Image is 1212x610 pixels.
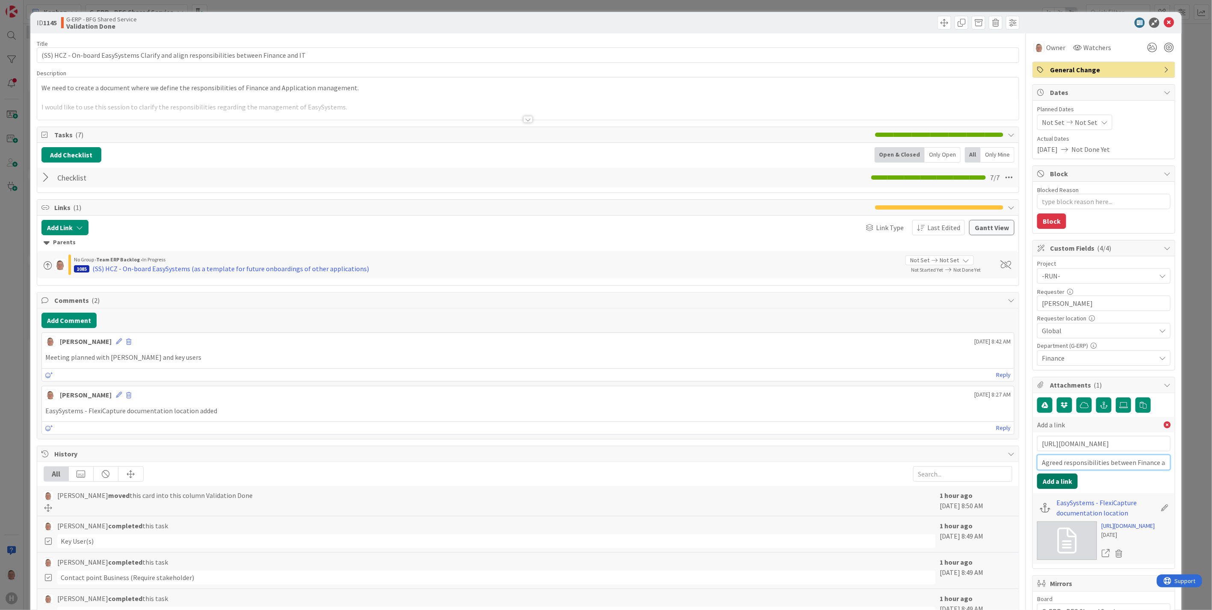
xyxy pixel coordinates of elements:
[940,594,973,603] b: 1 hour ago
[57,521,168,531] span: [PERSON_NAME] this task
[940,558,973,566] b: 1 hour ago
[1101,521,1155,530] a: [URL][DOMAIN_NAME]
[18,1,39,12] span: Support
[1037,105,1171,114] span: Planned Dates
[74,265,89,272] div: 1085
[54,295,1003,305] span: Comments
[940,256,959,265] span: Not Set
[44,238,1012,247] div: Parents
[1097,244,1111,252] span: ( 4/4 )
[41,313,97,328] button: Add Comment
[876,222,904,233] span: Link Type
[1042,270,1151,282] span: -RUN-
[41,83,1014,93] p: We need to create a document where we define the responsibilities of Finance and Application mana...
[92,264,369,274] div: (SS) HCZ - On-board EasySystems (as a template for future onboardings of other applications)
[142,256,165,263] span: In Progress
[57,557,168,567] span: [PERSON_NAME] this task
[996,370,1011,380] a: Reply
[990,172,1000,183] span: 7 / 7
[912,220,965,235] button: Last Edited
[875,147,925,163] div: Open & Closed
[1034,42,1044,53] img: lD
[1050,243,1159,253] span: Custom Fields
[37,69,66,77] span: Description
[1042,353,1156,363] span: Finance
[1037,134,1171,143] span: Actual Dates
[925,147,961,163] div: Only Open
[37,40,48,47] label: Title
[41,220,88,235] button: Add Link
[44,594,53,604] img: lD
[44,558,53,567] img: lD
[44,467,69,481] div: All
[54,259,66,271] img: lD
[45,390,56,400] img: lD
[965,147,981,163] div: All
[940,521,973,530] b: 1 hour ago
[940,521,1012,548] div: [DATE] 8:49 AM
[57,571,935,584] div: Contact point Business (Require stakeholder)
[91,296,100,305] span: ( 2 )
[1037,343,1171,349] div: Department (G-ERP)
[108,558,142,566] b: completed
[969,220,1014,235] button: Gantt View
[54,130,871,140] span: Tasks
[1071,144,1110,154] span: Not Done Yet
[1037,186,1079,194] label: Blocked Reason
[60,390,112,400] div: [PERSON_NAME]
[1050,578,1159,589] span: Mirrors
[910,256,929,265] span: Not Set
[74,256,96,263] span: No Group ›
[54,449,1003,459] span: History
[57,534,935,548] div: Key User(s)
[41,147,101,163] button: Add Checklist
[60,336,112,346] div: [PERSON_NAME]
[37,18,57,28] span: ID
[1094,381,1102,389] span: ( 1 )
[1050,87,1159,98] span: Dates
[54,202,871,213] span: Links
[996,423,1011,433] a: Reply
[1037,288,1065,296] label: Requester
[54,170,247,185] input: Add Checklist...
[45,406,1011,416] p: EasySystems - FlexiCapture documentation location added
[1056,497,1156,518] a: EasySystems - FlexiCapture documentation location
[108,521,142,530] b: completed
[37,47,1019,63] input: type card name here...
[927,222,960,233] span: Last Edited
[1042,325,1151,337] span: Global
[66,23,137,30] b: Validation Done
[57,593,168,604] span: [PERSON_NAME] this task
[44,521,53,531] img: lD
[73,203,81,212] span: ( 1 )
[1101,548,1111,559] a: Open
[940,490,1012,512] div: [DATE] 8:50 AM
[75,130,83,139] span: ( 7 )
[44,491,53,500] img: lD
[45,352,1011,362] p: Meeting planned with [PERSON_NAME] and key users
[96,256,142,263] b: Team ERP Backlog ›
[1101,530,1155,539] div: [DATE]
[57,490,253,500] span: [PERSON_NAME] this card into this column Validation Done
[1037,455,1171,470] input: Title
[66,16,137,23] span: G-ERP - BFG Shared Service
[43,18,57,27] b: 1145
[108,594,142,603] b: completed
[1050,65,1159,75] span: General Change
[1037,315,1171,321] div: Requester location
[981,147,1014,163] div: Only Mine
[1042,117,1065,127] span: Not Set
[1037,144,1058,154] span: [DATE]
[45,336,56,346] img: lD
[940,491,973,500] b: 1 hour ago
[911,267,943,273] span: Not Started Yet
[953,267,981,273] span: Not Done Yet
[974,390,1011,399] span: [DATE] 8:27 AM
[108,491,130,500] b: moved
[1037,436,1171,451] input: Paste URL...
[1050,380,1159,390] span: Attachments
[1083,42,1111,53] span: Watchers
[1050,169,1159,179] span: Block
[1046,42,1065,53] span: Owner
[1037,213,1066,229] button: Block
